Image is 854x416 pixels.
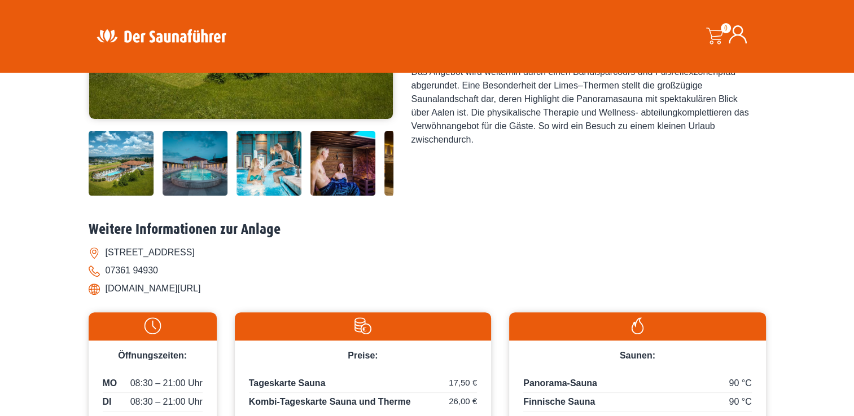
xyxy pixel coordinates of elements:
span: 08:30 – 21:00 Uhr [130,377,203,390]
span: 26,00 € [449,395,477,408]
span: Saunen: [620,351,655,360]
span: 0 [721,23,731,33]
span: Panorama-Sauna [523,378,597,388]
span: Finnische Sauna [523,397,595,406]
span: Preise: [348,351,378,360]
li: 07361 94930 [89,262,766,280]
p: Kombi-Tageskarte Sauna und Therme [249,395,477,409]
span: Öffnungszeiten: [118,351,187,360]
li: [DOMAIN_NAME][URL] [89,280,766,298]
img: Preise-weiss.svg [240,317,485,334]
img: Uhr-weiss.svg [94,317,211,334]
li: [STREET_ADDRESS] [89,244,766,262]
div: Wohltuende und wohlige Wärme bieten die Limes–Thermen Aalen. Ursprüngliches Thermalmineralwasser ... [411,11,750,147]
p: Tageskarte Sauna [249,377,477,393]
span: MO [103,377,117,390]
span: 17,50 € [449,377,477,390]
img: Flamme-weiss.svg [515,317,760,334]
span: DI [103,395,112,409]
span: 90 °C [729,377,751,390]
span: 90 °C [729,395,751,409]
h2: Weitere Informationen zur Anlage [89,221,766,238]
span: 08:30 – 21:00 Uhr [130,395,203,409]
